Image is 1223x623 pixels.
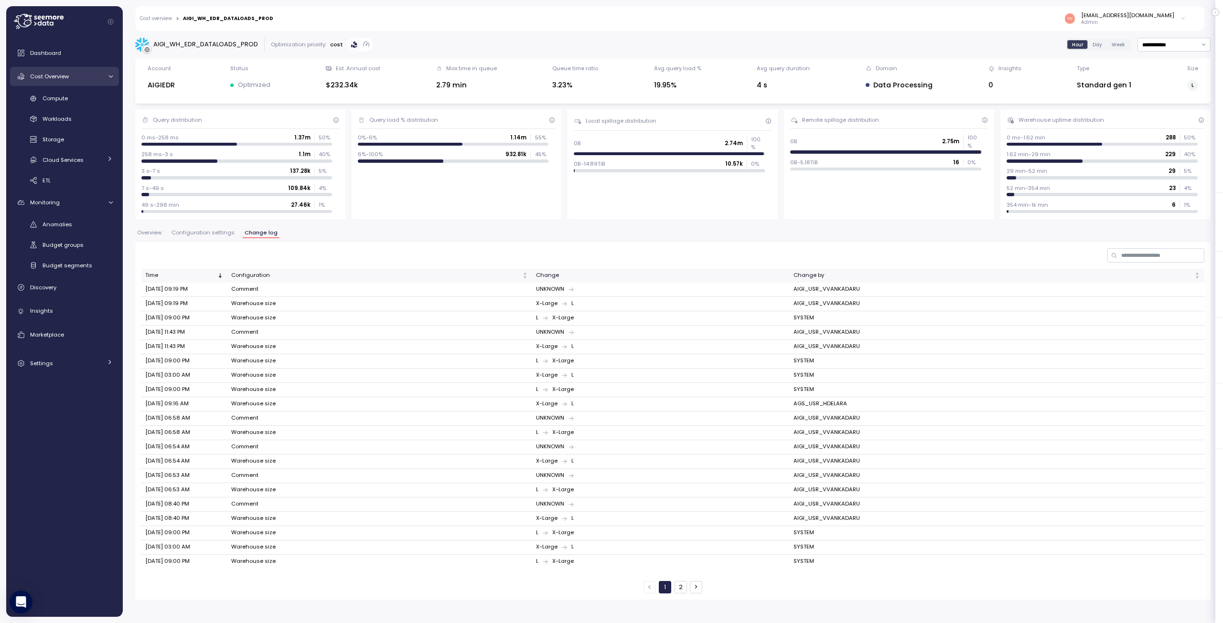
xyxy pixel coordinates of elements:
[271,41,326,48] div: Optimization priority:
[43,241,84,249] span: Budget groups
[751,136,764,151] p: 100 %
[227,354,532,369] td: Warehouse size
[105,18,117,25] button: Collapse navigation
[227,526,532,540] td: Warehouse size
[1169,167,1176,175] p: 29
[535,134,548,141] p: 55 %
[148,64,171,72] div: Account
[1172,201,1176,209] p: 6
[967,158,981,166] p: 0 %
[141,540,227,555] td: [DATE] 03:00 AM
[1007,167,1047,175] p: 29 min-52 min
[43,262,92,269] span: Budget segments
[10,67,119,86] a: Cost Overview
[790,540,1204,555] td: SYSTEM
[43,95,68,102] span: Compute
[953,158,959,166] p: 16
[227,412,532,426] td: Comment
[790,412,1204,426] td: AIGI_USR_VVANKADARU
[153,116,202,124] div: Query distribution
[536,385,786,394] div: L X-Large
[227,297,532,311] td: Warehouse size
[227,440,532,454] td: Comment
[227,383,532,397] td: Warehouse size
[757,64,810,72] div: Avg query duration
[790,354,1204,369] td: SYSTEM
[30,73,69,80] span: Cost Overview
[227,340,532,354] td: Warehouse size
[998,64,1021,72] div: Insights
[536,328,786,337] div: UNKNOWN
[790,297,1204,311] td: AIGI_USR_VVANKADARU
[358,134,377,141] p: 0%-6%
[1019,116,1104,124] div: Warehouse uptime distribution
[790,483,1204,497] td: AIGI_USR_VVANKADARU
[536,357,786,365] div: L X-Large
[536,371,786,380] div: X-Large L
[794,271,1192,280] div: Change by
[141,426,227,440] td: [DATE] 06:58 AM
[291,201,311,209] p: 27.46k
[790,283,1204,297] td: AIGI_USR_VVANKADARU
[231,271,520,280] div: Configuration
[369,116,438,124] div: Query load % distribution
[505,150,526,158] p: 932.81k
[790,512,1204,526] td: AIGI_USR_VVANKADARU
[141,512,227,526] td: [DATE] 08:40 PM
[536,428,786,437] div: L X-Large
[10,325,119,344] a: Marketplace
[227,269,532,283] th: ConfigurationNot sorted
[141,269,227,283] th: TimeSorted descending
[145,271,215,280] div: Time
[294,134,311,141] p: 1.37m
[536,271,786,280] div: Change
[790,158,818,166] p: 0B-5.18TiB
[172,230,235,235] span: Configuration settings
[141,469,227,483] td: [DATE] 06:53 AM
[227,311,532,326] td: Warehouse size
[227,540,532,555] td: Warehouse size
[1065,13,1075,23] img: 46f7259ee843653f49e58c8eef8347fd
[141,354,227,369] td: [DATE] 09:00 PM
[336,64,380,72] div: Est. Annual cost
[536,342,786,351] div: X-Large L
[659,581,671,593] button: 1
[876,64,897,72] div: Domain
[522,272,528,279] div: Not sorted
[10,278,119,297] a: Discovery
[790,497,1204,512] td: AIGI_USR_VVANKADARU
[725,160,743,168] p: 10.57k
[1007,134,1045,141] p: 0 ms-1.62 min
[358,150,383,158] p: 6%-100%
[790,526,1204,540] td: SYSTEM
[43,221,72,228] span: Anomalies
[536,486,786,494] div: L X-Large
[141,440,227,454] td: [DATE] 06:54 AM
[1187,64,1198,72] div: Size
[30,49,61,57] span: Dashboard
[552,80,598,91] div: 3.23%
[227,283,532,297] td: Comment
[30,199,60,206] span: Monitoring
[802,116,879,124] div: Remote spillage distribution
[319,201,332,209] p: 1 %
[536,543,786,551] div: X-Large L
[290,167,311,175] p: 137.28k
[326,80,380,91] div: $232.34k
[790,426,1204,440] td: AIGI_USR_VVANKADARU
[176,16,179,22] div: >
[510,134,526,141] p: 1.14m
[436,80,497,91] div: 2.79 min
[153,40,258,49] div: AIGI_WH_EDR_DATALOADS_PROD
[790,397,1204,412] td: AGS_USR_HDELARA
[140,16,172,21] a: Cost overview
[536,557,786,566] div: L X-Large
[141,412,227,426] td: [DATE] 06:58 AM
[1007,150,1051,158] p: 1.62 min-29 min
[536,314,786,322] div: L X-Large
[10,91,119,106] a: Compute
[319,134,332,141] p: 50 %
[790,383,1204,397] td: SYSTEM
[227,426,532,440] td: Warehouse size
[1184,167,1197,175] p: 5 %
